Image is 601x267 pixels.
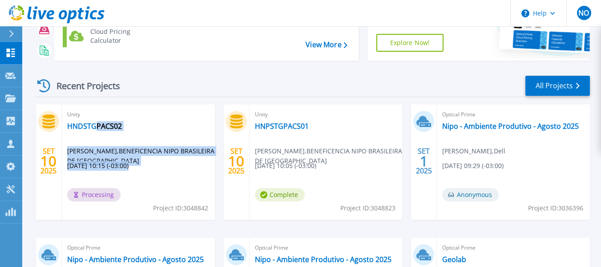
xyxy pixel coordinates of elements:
a: All Projects [525,76,590,96]
div: SET 2025 [415,145,432,177]
span: 1 [420,157,428,165]
a: HNDSTGPACS02 [67,122,122,131]
span: [PERSON_NAME] , BENEFICENCIA NIPO BRASILEIRA DE [GEOGRAPHIC_DATA] [255,146,403,166]
div: Cloud Pricing Calculator [86,27,152,45]
a: View More [306,41,347,49]
span: Anonymous [442,188,499,201]
span: Processing [67,188,121,201]
span: Project ID: 3048823 [340,203,395,213]
span: 10 [228,157,244,165]
a: Nipo - Ambiente Produtivo - Agosto 2025 [67,255,204,264]
span: Project ID: 3048842 [153,203,208,213]
span: NO [578,9,589,16]
div: SET 2025 [228,145,245,177]
a: HNPSTGPACS01 [255,122,309,131]
span: Optical Prime [255,243,397,253]
span: 10 [40,157,56,165]
a: Geolab [442,255,466,264]
span: [PERSON_NAME] , Dell [442,146,505,156]
div: Recent Projects [34,75,132,97]
a: Cloud Pricing Calculator [63,25,154,47]
span: [PERSON_NAME] , BENEFICENCIA NIPO BRASILEIRA DE [GEOGRAPHIC_DATA] [67,146,215,166]
a: Nipo - Ambiente Produtivo - Agosto 2025 [255,255,391,264]
div: SET 2025 [40,145,57,177]
span: [DATE] 10:05 (-03:00) [255,161,316,171]
span: Project ID: 3036396 [528,203,583,213]
a: Nipo - Ambiente Produtivo - Agosto 2025 [442,122,579,131]
span: Optical Prime [67,243,210,253]
span: [DATE] 10:15 (-03:00) [67,161,129,171]
span: [DATE] 09:29 (-03:00) [442,161,504,171]
span: Complete [255,188,305,201]
span: Optical Prime [442,110,585,119]
span: Unity [67,110,210,119]
span: Unity [255,110,397,119]
a: Explore Now! [376,34,444,52]
span: Optical Prime [442,243,585,253]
